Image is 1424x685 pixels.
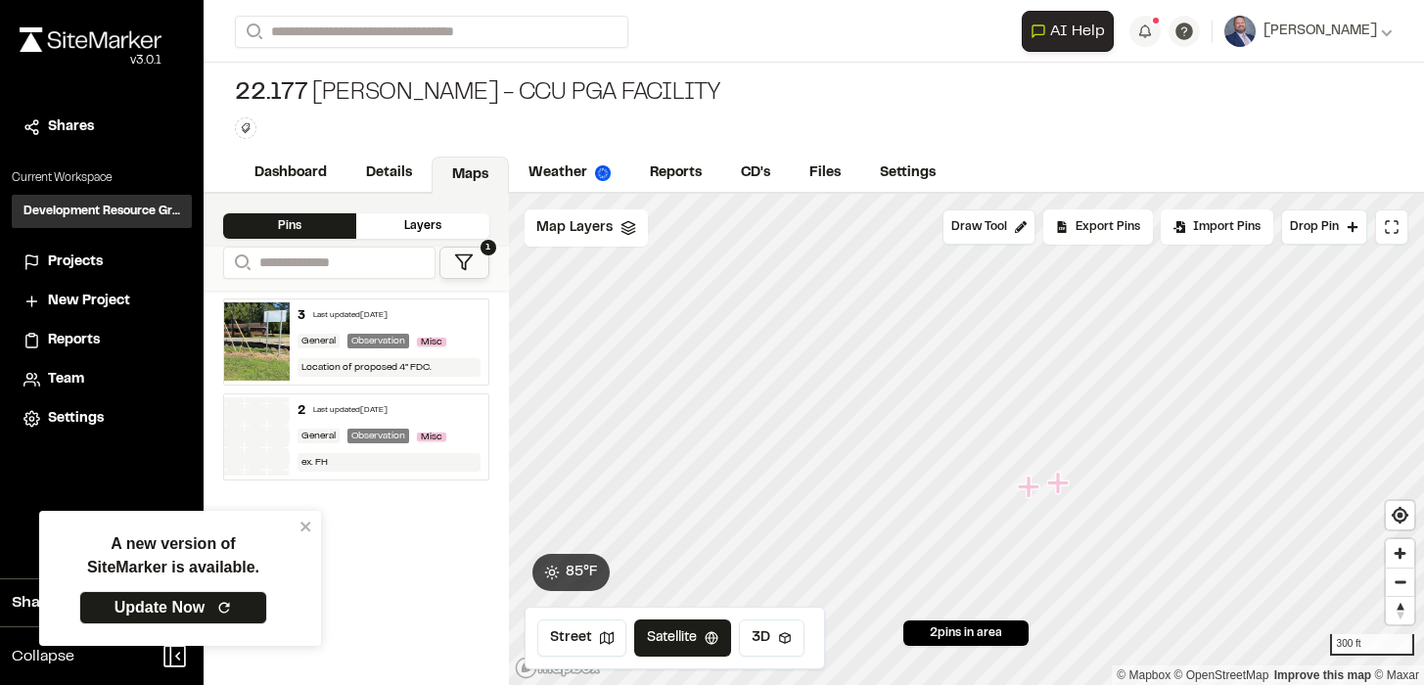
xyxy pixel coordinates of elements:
[12,591,143,615] span: Share Workspace
[48,330,100,351] span: Reports
[313,310,388,322] div: Last updated [DATE]
[481,240,496,255] span: 1
[634,619,731,657] button: Satellite
[1022,11,1122,52] div: Open AI Assistant
[48,251,103,273] span: Projects
[1047,471,1073,496] div: Map marker
[537,619,626,657] button: Street
[532,554,610,591] button: 85°F
[1022,11,1114,52] button: Open AI Assistant
[20,52,161,69] div: Oh geez...please don't...
[23,116,180,138] a: Shares
[1161,209,1273,245] div: Import Pins into your project
[630,155,721,192] a: Reports
[298,429,340,443] div: General
[235,16,270,48] button: Search
[1386,596,1414,624] button: Reset bearing to north
[536,217,613,239] span: Map Layers
[1224,16,1393,47] button: [PERSON_NAME]
[235,117,256,139] button: Edit Tags
[20,27,161,52] img: rebrand.png
[1386,539,1414,568] button: Zoom in
[48,291,130,312] span: New Project
[739,619,804,657] button: 3D
[509,155,630,192] a: Weather
[595,165,611,181] img: precipai.png
[12,645,74,668] span: Collapse
[299,519,313,534] button: close
[509,194,1424,685] canvas: Map
[951,218,1007,236] span: Draw Tool
[79,591,267,624] a: Update Now
[235,78,720,110] div: [PERSON_NAME] - CCU PGA Facility
[48,408,104,430] span: Settings
[1043,209,1153,245] div: No pins available to export
[298,402,305,420] div: 2
[439,247,489,279] button: 1
[298,453,480,472] div: ex. FH
[1263,21,1377,42] span: [PERSON_NAME]
[1281,209,1367,245] button: Drop Pin
[235,155,346,192] a: Dashboard
[417,338,446,346] span: Misc
[23,203,180,220] h3: Development Resource Group
[721,155,790,192] a: CD's
[12,169,192,187] p: Current Workspace
[1224,16,1256,47] img: User
[298,307,305,325] div: 3
[224,397,290,476] img: banner-white.png
[790,155,860,192] a: Files
[1386,597,1414,624] span: Reset bearing to north
[223,213,356,239] div: Pins
[1174,668,1269,682] a: OpenStreetMap
[515,657,601,679] a: Mapbox logo
[48,369,84,390] span: Team
[1330,634,1414,656] div: 300 ft
[1193,218,1261,236] span: Import Pins
[346,155,432,192] a: Details
[566,562,598,583] span: 85 ° F
[23,291,180,312] a: New Project
[23,369,180,390] a: Team
[313,405,388,417] div: Last updated [DATE]
[860,155,955,192] a: Settings
[942,209,1035,245] button: Draw Tool
[1076,218,1140,236] span: Export Pins
[930,624,1002,642] span: 2 pins in area
[1290,218,1339,236] span: Drop Pin
[1386,568,1414,596] button: Zoom out
[23,408,180,430] a: Settings
[356,213,489,239] div: Layers
[432,157,509,194] a: Maps
[417,433,446,441] span: Misc
[298,334,340,348] div: General
[1018,475,1043,500] div: Map marker
[347,429,409,443] div: Observation
[1374,668,1419,682] a: Maxar
[1050,20,1105,43] span: AI Help
[298,358,480,377] div: Location of proposed 4” FDC.
[87,532,259,579] p: A new version of SiteMarker is available.
[1386,569,1414,596] span: Zoom out
[224,302,290,381] img: file
[1386,501,1414,529] button: Find my location
[347,334,409,348] div: Observation
[223,247,258,279] button: Search
[1117,668,1171,682] a: Mapbox
[23,251,180,273] a: Projects
[1274,668,1371,682] a: Map feedback
[23,330,180,351] a: Reports
[48,116,94,138] span: Shares
[235,78,308,110] span: 22.177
